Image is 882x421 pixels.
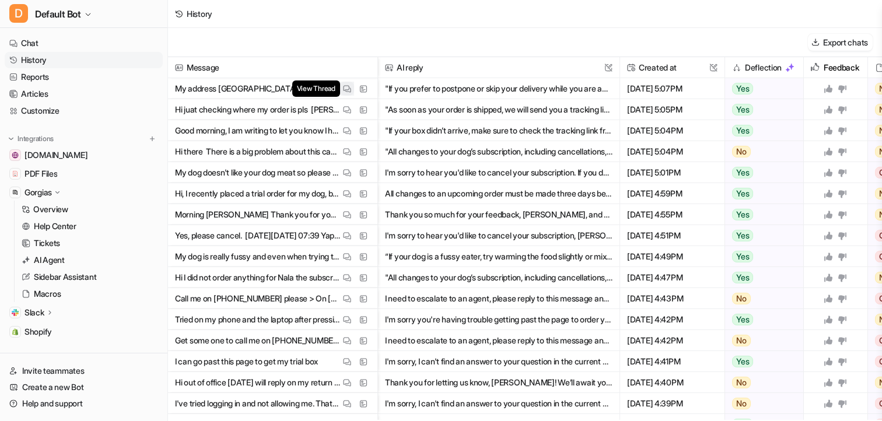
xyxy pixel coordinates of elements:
button: View Thread [340,82,354,96]
span: Yes [732,314,753,325]
button: All changes to an upcoming order must be made three days before the delivery date. "We’ll always ... [385,183,612,204]
a: Sidebar Assistant [17,269,163,285]
button: I'm sorry you're having trouble getting past the page to order your trial box. If pressing "Next"... [385,309,612,330]
span: [DATE] 4:42PM [625,309,720,330]
span: [DOMAIN_NAME] [24,149,87,161]
button: No [725,330,797,351]
span: Yes [732,167,753,178]
button: Yes [725,246,797,267]
a: ShopifyShopify [5,324,163,340]
a: Tickets [17,235,163,251]
a: Chat [5,35,163,51]
a: AI Agent [17,252,163,268]
p: Macros [34,288,61,300]
span: No [732,146,751,157]
p: Sidebar Assistant [34,271,96,283]
p: Hi out of office [DATE] will reply on my return Regards [PERSON_NAME] [175,372,340,393]
button: Thank you so much for your feedback, [PERSON_NAME], and for letting us know how [PERSON_NAME] is ... [385,204,612,225]
span: Message [173,57,373,78]
p: Hi there There is a big problem about this cancellation I cancelled but money is out of my accoun... [175,141,340,162]
h2: Deflection [745,57,782,78]
span: View Thread [292,80,340,97]
p: My address [GEOGRAPHIC_DATA] np116jg and my dog is ruby and the number of my house is 18 so I can... [175,78,340,99]
button: Yes [725,267,797,288]
p: Good morning, I am writing to let you know I have not received my first delivery yet. [PERSON_NAM... [175,120,340,141]
button: Yes [725,99,797,120]
img: PDF Files [12,170,19,177]
h2: Feedback [824,57,859,78]
span: PDF Files [24,168,57,180]
p: Integrations [17,134,54,143]
span: AI reply [383,57,615,78]
a: Reports [5,69,163,85]
p: I've tried logging in and not allowing me. That's why im emailing you. As I said before we are aw... [175,393,340,414]
button: No [725,393,797,414]
img: Gorgias [12,189,19,196]
button: I'm sorry to hear you'd like to cancel your subscription, [PERSON_NAME]. Thank you so much for yo... [385,225,612,246]
button: Yes [725,225,797,246]
p: Overview [33,204,68,215]
span: Yes [732,125,753,136]
p: Tried on my phone and the laptop after pressing next, nothing happens [175,309,340,330]
img: expand menu [7,135,15,143]
p: Morning [PERSON_NAME] Thank you for your email that was sweet and considerate of you to make cont... [175,204,340,225]
button: No [725,141,797,162]
button: I need to escalate to an agent, please reply to this message and one of my human colleagues will ... [385,288,612,309]
a: Explore all integrations [5,342,163,359]
span: Yes [732,104,753,115]
span: [DATE] 5:01PM [625,162,720,183]
button: I need to escalate to an agent, please reply to this message and one of my human colleagues will ... [385,330,612,351]
button: Yes [725,183,797,204]
a: Customize [5,103,163,119]
a: PDF FilesPDF Files [5,166,163,182]
a: Invite teammates [5,363,163,379]
button: "All changes to your dog’s subscription, including cancellations, must be made three days before ... [385,267,612,288]
span: D [9,4,28,23]
span: Default Bot [35,6,81,22]
img: menu_add.svg [148,135,156,143]
button: “If your dog is a fussy eater, try warming the food slightly or mixing in some of their favourite... [385,246,612,267]
span: [DATE] 5:05PM [625,99,720,120]
button: "All changes to your dog’s subscription, including cancellations, must be made three days before ... [385,141,612,162]
button: Export chats [808,34,873,51]
span: Yes [732,251,753,262]
img: Slack [12,309,19,316]
p: Get some one to call me on [PHONE_NUMBER] > On [DATE] 05:54, Yap [DOMAIN_NAME] <[EMAIL_ADDRESS][D... [175,330,340,351]
a: Articles [5,86,163,102]
a: Help Center [17,218,163,234]
p: Hi, I recently placed a trial order for my dog, but during payment processing my browser autofill... [175,183,340,204]
span: [DATE] 4:39PM [625,393,720,414]
p: Hi I did not order anything for Nala the subscription was cancelled but my back account has paid ... [175,267,340,288]
a: Help and support [5,395,163,412]
button: No [725,372,797,393]
p: My dog is really fussy and even when trying this new food [175,246,340,267]
span: Yes [732,209,753,220]
span: [DATE] 4:47PM [625,267,720,288]
span: [DATE] 4:55PM [625,204,720,225]
p: Tickets [34,237,60,249]
span: [DATE] 5:07PM [625,78,720,99]
span: [DATE] 4:43PM [625,288,720,309]
span: [DATE] 4:42PM [625,330,720,351]
span: Shopify [24,326,52,338]
p: Yes, please cancel. [DATE][DATE] 07:39 Yap [DOMAIN_NAME], <[EMAIL_ADDRESS][DOMAIN_NAME] [[EMAIL_A... [175,225,340,246]
span: Yes [732,230,753,241]
span: No [732,335,751,346]
button: "As soon as your order is shipped, we will send you a tracking link. We use DPD Premium Next Day ... [385,99,612,120]
p: Call me on [PHONE_NUMBER] please > On [DATE] 07:42, Yap [DOMAIN_NAME] <[EMAIL_ADDRESS][DOMAIN_NAM... [175,288,340,309]
p: Hi juat checking where my order is pls [PERSON_NAME] B79 0jx [175,99,340,120]
button: Yes [725,204,797,225]
span: [DATE] 4:59PM [625,183,720,204]
button: I'm sorry, I can't find an answer to your question in the current documentation. Please rephrase ... [385,393,612,414]
button: "If your box didn’t arrive, make sure to check the tracking link from the email we sent you the d... [385,120,612,141]
a: History [5,52,163,68]
a: Overview [17,201,163,217]
button: Yes [725,120,797,141]
span: Explore all integrations [24,341,158,360]
span: Yes [732,188,753,199]
p: Gorgias [24,187,52,198]
p: AI Agent [34,254,65,266]
button: No [725,288,797,309]
p: I can go past this page to get my trial box [175,351,318,372]
a: Macros [17,286,163,302]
